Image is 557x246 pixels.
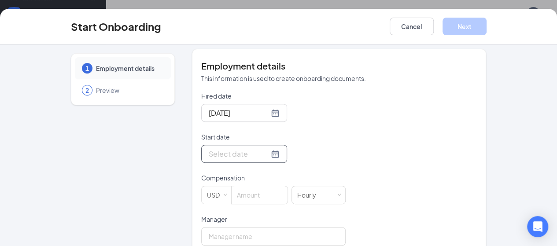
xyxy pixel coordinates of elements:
div: Open Intercom Messenger [527,216,548,237]
button: Next [443,18,487,35]
p: Start date [201,132,346,141]
span: 2 [85,86,89,95]
input: Sep 15, 2025 [209,107,269,118]
h3: Start Onboarding [71,19,161,34]
span: Preview [96,86,162,95]
p: This information is used to create onboarding documents. [201,74,477,83]
h4: Employment details [201,60,477,72]
p: Compensation [201,173,346,182]
span: Employment details [96,64,162,73]
div: USD [207,186,226,204]
p: Hired date [201,92,346,100]
span: 1 [85,64,89,73]
input: Amount [232,186,288,204]
input: Manager name [201,227,346,246]
div: Hourly [297,186,322,204]
button: Cancel [390,18,434,35]
p: Manager [201,215,346,224]
input: Select date [209,148,269,159]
